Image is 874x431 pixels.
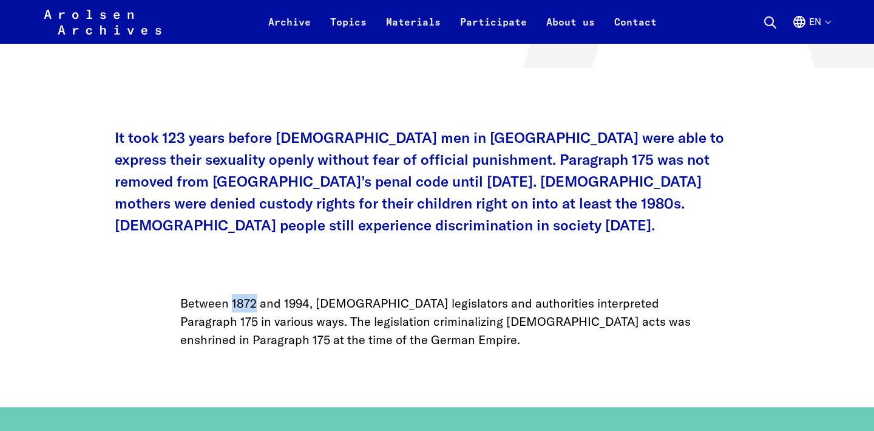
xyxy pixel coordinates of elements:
[376,15,450,44] a: Materials
[115,126,759,236] p: It took 123 years before [DEMOGRAPHIC_DATA] men in [GEOGRAPHIC_DATA] were able to express their s...
[259,15,320,44] a: Archive
[259,7,666,36] nav: Primary
[450,15,537,44] a: Participate
[180,294,694,349] p: Between 1872 and 1994, [DEMOGRAPHIC_DATA] legislators and authorities interpreted Paragraph 175 i...
[320,15,376,44] a: Topics
[792,15,830,44] button: English, language selection
[605,15,666,44] a: Contact
[537,15,605,44] a: About us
